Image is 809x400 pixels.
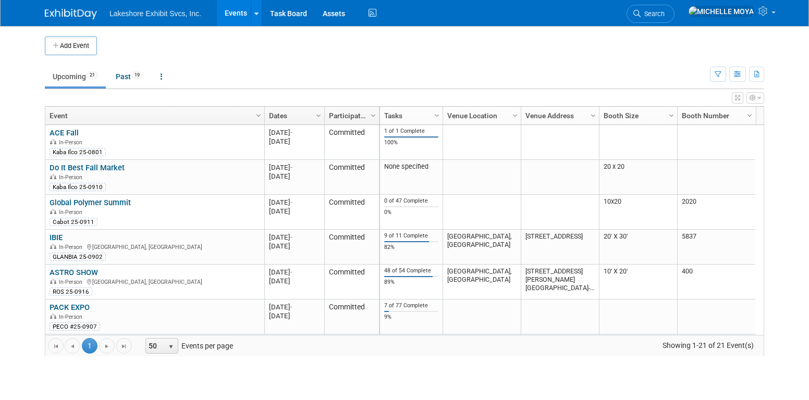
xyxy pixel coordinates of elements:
[50,139,56,144] img: In-Person Event
[269,303,320,311] div: [DATE]
[290,164,292,171] span: -
[447,107,514,124] a: Venue Location
[627,5,675,23] a: Search
[50,253,106,261] div: GLANBIA 25-0902
[589,111,597,120] span: Column Settings
[384,128,439,135] div: 1 of 1 Complete
[50,128,79,137] a: ACE Fall
[290,303,292,311] span: -
[604,107,670,124] a: Booth Size
[99,338,115,354] a: Go to the next page
[324,195,379,230] td: Committed
[384,197,439,205] div: 0 of 47 Complete
[269,277,320,285] div: [DATE]
[433,111,441,120] span: Column Settings
[50,198,131,207] a: Global Polymer Summit
[384,267,439,274] div: 48 of 54 Complete
[132,338,243,354] span: Events per page
[324,334,379,369] td: Considering
[599,230,677,265] td: 20' X 30'
[510,107,521,122] a: Column Settings
[511,111,519,120] span: Column Settings
[677,265,755,299] td: 400
[50,242,260,251] div: [GEOGRAPHIC_DATA], [GEOGRAPHIC_DATA]
[45,36,97,55] button: Add Event
[269,172,320,181] div: [DATE]
[290,129,292,136] span: -
[50,233,63,242] a: IBIE
[384,314,439,321] div: 9%
[313,107,325,122] a: Column Settings
[443,334,521,369] td: [GEOGRAPHIC_DATA], [GEOGRAPHIC_DATA]
[50,174,56,179] img: In-Person Event
[45,67,106,86] a: Upcoming21
[50,148,106,156] div: Kaba Ilco 25-0801
[384,162,439,171] div: None specified
[384,209,439,216] div: 0%
[50,244,56,249] img: In-Person Event
[384,279,439,286] div: 89%
[50,183,106,191] div: Kaba Ilco 25-0910
[432,107,443,122] a: Column Settings
[120,342,128,351] span: Go to the last page
[50,279,56,284] img: In-Person Event
[443,265,521,299] td: [GEOGRAPHIC_DATA], [GEOGRAPHIC_DATA]
[599,160,677,195] td: 20 x 20
[443,230,521,265] td: [GEOGRAPHIC_DATA], [GEOGRAPHIC_DATA]
[50,287,92,296] div: ROS 25-0916
[314,111,323,120] span: Column Settings
[68,342,77,351] span: Go to the previous page
[324,230,379,265] td: Committed
[290,233,292,241] span: -
[682,107,749,124] a: Booth Number
[48,338,64,354] a: Go to the first page
[269,137,320,146] div: [DATE]
[50,277,260,286] div: [GEOGRAPHIC_DATA], [GEOGRAPHIC_DATA]
[50,322,100,331] div: PECO #25-0907
[167,343,175,351] span: select
[116,338,132,354] a: Go to the last page
[384,244,439,251] div: 82%
[50,209,56,214] img: In-Person Event
[269,198,320,207] div: [DATE]
[59,174,85,181] span: In-Person
[324,160,379,195] td: Committed
[45,9,97,19] img: ExhibitDay
[521,265,599,299] td: [STREET_ADDRESS][PERSON_NAME] [GEOGRAPHIC_DATA]-3118
[50,107,258,124] a: Event
[324,299,379,334] td: Committed
[269,242,320,251] div: [DATE]
[50,268,98,277] a: ASTRO SHOW
[324,265,379,299] td: Committed
[269,163,320,172] div: [DATE]
[369,111,377,120] span: Column Settings
[253,107,265,122] a: Column Settings
[677,334,755,369] td: 5011
[641,10,665,18] span: Search
[521,230,599,265] td: [STREET_ADDRESS]
[667,111,676,120] span: Column Settings
[59,139,85,146] span: In-Person
[59,314,85,320] span: In-Person
[666,107,678,122] a: Column Settings
[50,163,125,172] a: Do It Best Fall Market
[87,71,98,79] span: 21
[599,334,677,369] td: 20'X30'
[269,107,317,124] a: Dates
[254,111,263,120] span: Column Settings
[688,6,754,17] img: MICHELLE MOYA
[50,218,97,226] div: Cabot 25-0911
[521,334,599,369] td: [STREET_ADDRESS][US_STATE]
[525,107,592,124] a: Venue Address
[653,338,764,353] span: Showing 1-21 of 21 Event(s)
[384,302,439,309] div: 7 of 77 Complete
[290,198,292,206] span: -
[384,107,436,124] a: Tasks
[290,268,292,276] span: -
[146,339,164,353] span: 50
[109,9,201,18] span: Lakeshore Exhibit Svcs, Inc.
[677,230,755,265] td: 5837
[599,195,677,230] td: 10x20
[269,233,320,242] div: [DATE]
[588,107,599,122] a: Column Settings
